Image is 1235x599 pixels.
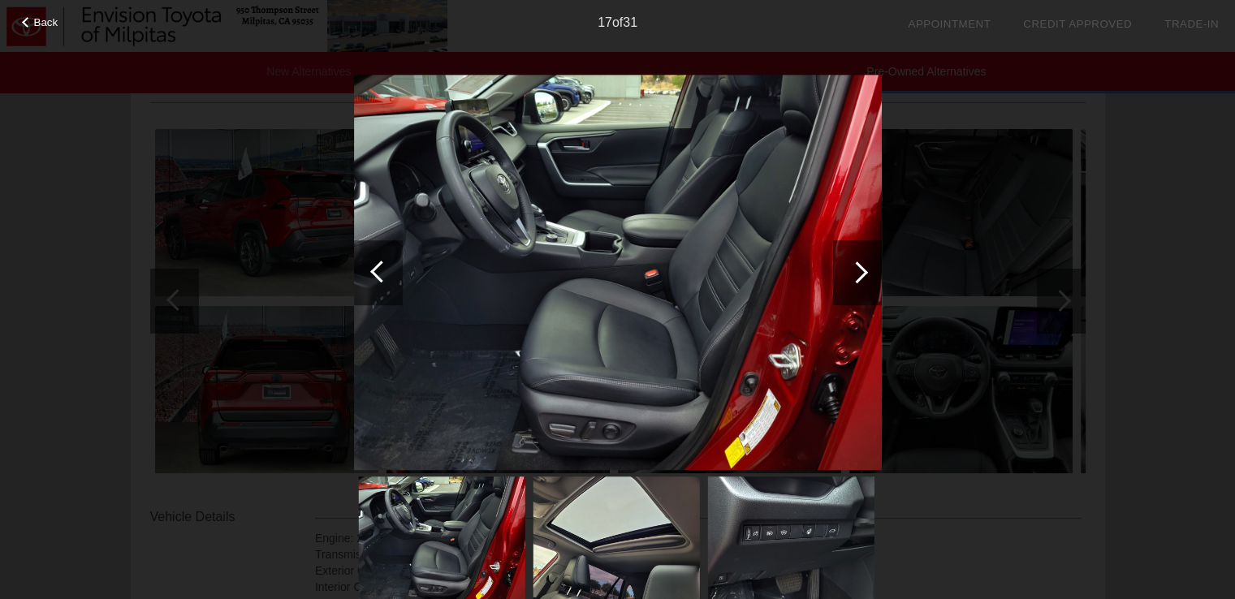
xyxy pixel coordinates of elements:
span: Back [34,16,58,28]
a: Credit Approved [1023,18,1132,30]
span: 31 [623,15,637,29]
img: image.aspx [354,75,882,471]
a: Appointment [908,18,991,30]
a: Trade-In [1164,18,1219,30]
span: 17 [598,15,612,29]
